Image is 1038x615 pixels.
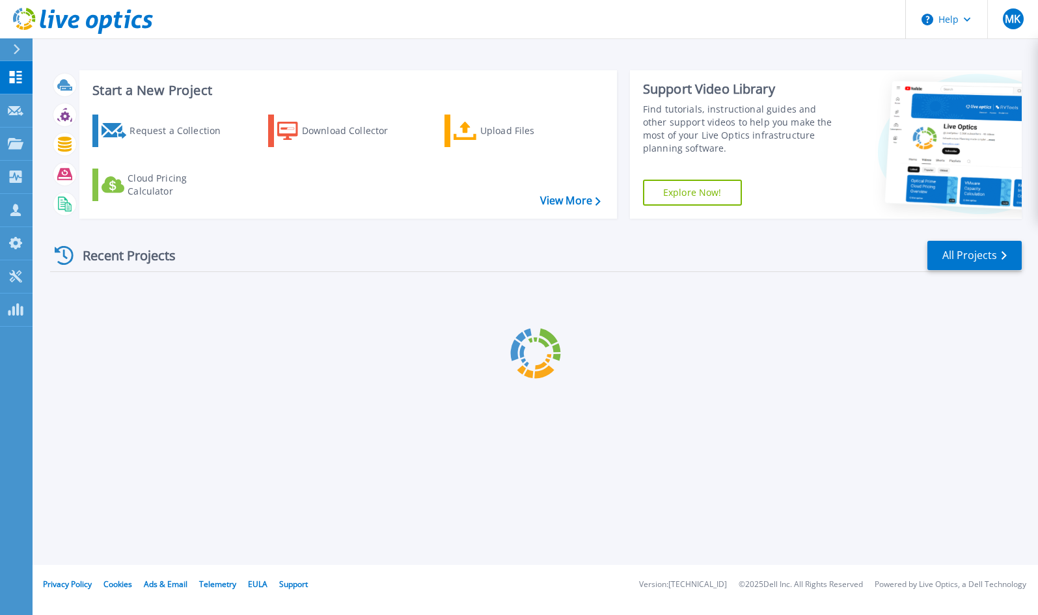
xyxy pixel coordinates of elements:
a: Ads & Email [144,579,187,590]
a: Download Collector [268,115,413,147]
div: Support Video Library [643,81,840,98]
div: Download Collector [302,118,406,144]
div: Find tutorials, instructional guides and other support videos to help you make the most of your L... [643,103,840,155]
a: Support [279,579,308,590]
div: Upload Files [480,118,584,144]
a: EULA [248,579,267,590]
a: All Projects [927,241,1022,270]
div: Request a Collection [130,118,234,144]
a: Cloud Pricing Calculator [92,169,238,201]
li: © 2025 Dell Inc. All Rights Reserved [739,581,863,589]
span: MK [1005,14,1020,24]
a: Privacy Policy [43,579,92,590]
div: Cloud Pricing Calculator [128,172,232,198]
li: Version: [TECHNICAL_ID] [639,581,727,589]
a: Cookies [103,579,132,590]
div: Recent Projects [50,239,193,271]
a: Telemetry [199,579,236,590]
a: Request a Collection [92,115,238,147]
a: View More [540,195,601,207]
li: Powered by Live Optics, a Dell Technology [875,581,1026,589]
a: Upload Files [444,115,590,147]
h3: Start a New Project [92,83,600,98]
a: Explore Now! [643,180,742,206]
